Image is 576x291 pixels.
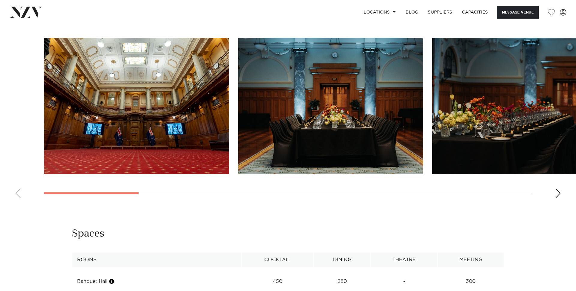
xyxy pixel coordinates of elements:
[401,6,423,19] a: BLOG
[371,274,438,289] td: -
[313,274,371,289] td: 280
[371,253,438,267] th: Theatre
[72,274,241,289] td: Banquet Hall
[313,253,371,267] th: Dining
[238,38,423,174] swiper-slide: 2 / 13
[438,274,504,289] td: 300
[72,253,241,267] th: Rooms
[457,6,493,19] a: Capacities
[241,253,313,267] th: Cocktail
[44,38,229,174] swiper-slide: 1 / 13
[423,6,457,19] a: SUPPLIERS
[497,6,539,19] button: Message Venue
[241,274,313,289] td: 450
[10,7,42,17] img: nzv-logo.png
[359,6,401,19] a: Locations
[72,227,104,240] h2: Spaces
[438,253,504,267] th: Meeting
